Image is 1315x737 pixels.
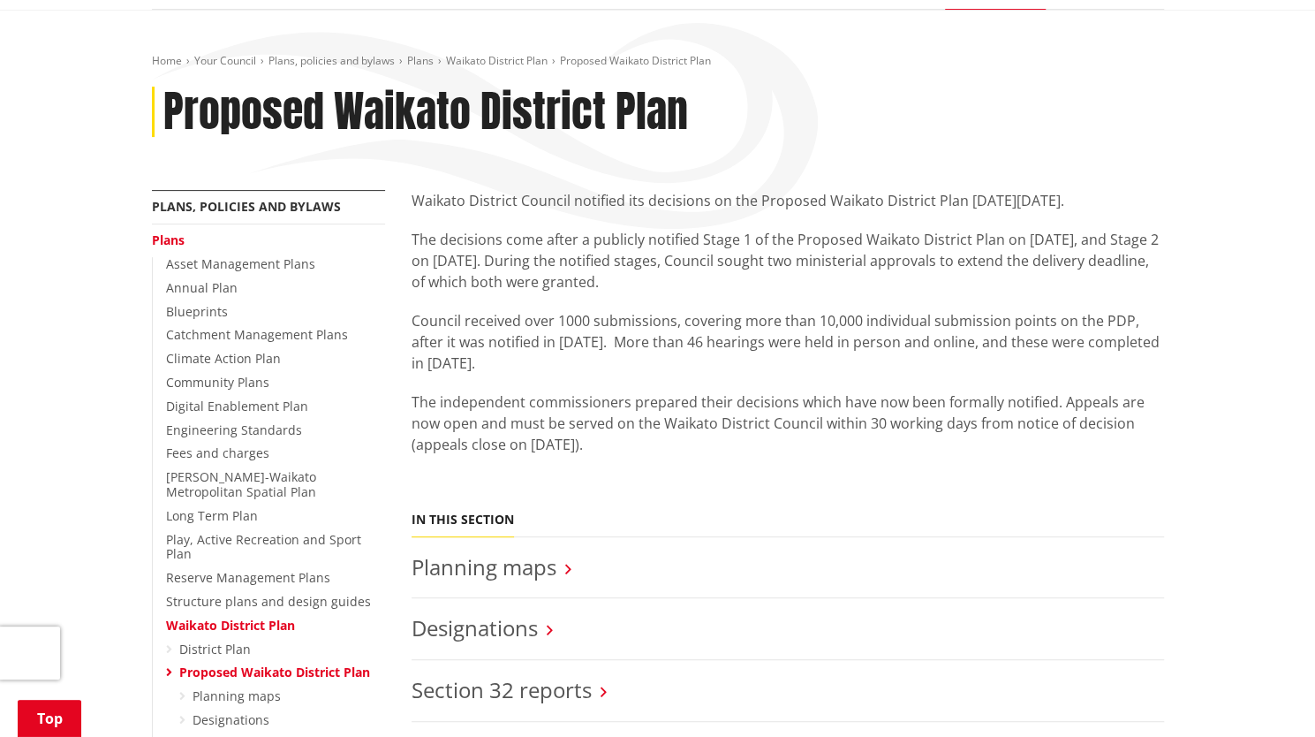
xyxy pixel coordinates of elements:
h5: In this section [412,513,514,528]
a: Proposed Waikato District Plan [179,664,370,680]
a: Structure plans and design guides [166,593,371,610]
a: Planning maps [412,552,556,581]
a: Fees and charges [166,444,269,461]
a: Annual Plan [166,279,238,296]
a: Plans [407,53,434,68]
a: Blueprints [166,303,228,320]
a: Long Term Plan [166,507,258,524]
iframe: Messenger Launcher [1234,663,1297,726]
p: The independent commissioners prepared their decisions which have now been formally notified. App... [412,391,1164,455]
a: Asset Management Plans [166,255,315,272]
a: Waikato District Plan [166,617,295,634]
a: Designations [193,711,269,728]
nav: breadcrumb [152,54,1164,69]
a: Your Council [194,53,256,68]
h1: Proposed Waikato District Plan [163,87,688,138]
a: Reserve Management Plans [166,569,330,586]
a: Climate Action Plan [166,350,281,367]
p: Council received over 1000 submissions, covering more than 10,000 individual submission points on... [412,310,1164,374]
a: Plans, policies and bylaws [268,53,395,68]
a: Plans [152,232,185,248]
a: Section 32 reports [412,675,592,704]
a: [PERSON_NAME]-Waikato Metropolitan Spatial Plan [166,468,316,500]
span: Proposed Waikato District Plan [560,53,711,68]
a: Home [152,53,182,68]
a: Community Plans [166,374,269,391]
p: Waikato District Council notified its decisions on the Proposed Waikato District Plan [DATE][DATE]. [412,190,1164,211]
a: Play, Active Recreation and Sport Plan [166,531,361,563]
a: Catchment Management Plans [166,326,348,343]
a: Waikato District Plan [446,53,548,68]
p: The decisions come after a publicly notified Stage 1 of the Proposed Waikato District Plan on [DA... [412,229,1164,293]
a: Top [18,700,81,737]
a: Planning maps [193,688,281,704]
a: Engineering Standards [166,422,302,438]
a: District Plan [179,641,251,657]
a: Designations [412,613,538,642]
a: Plans, policies and bylaws [152,198,341,215]
a: Digital Enablement Plan [166,398,308,414]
